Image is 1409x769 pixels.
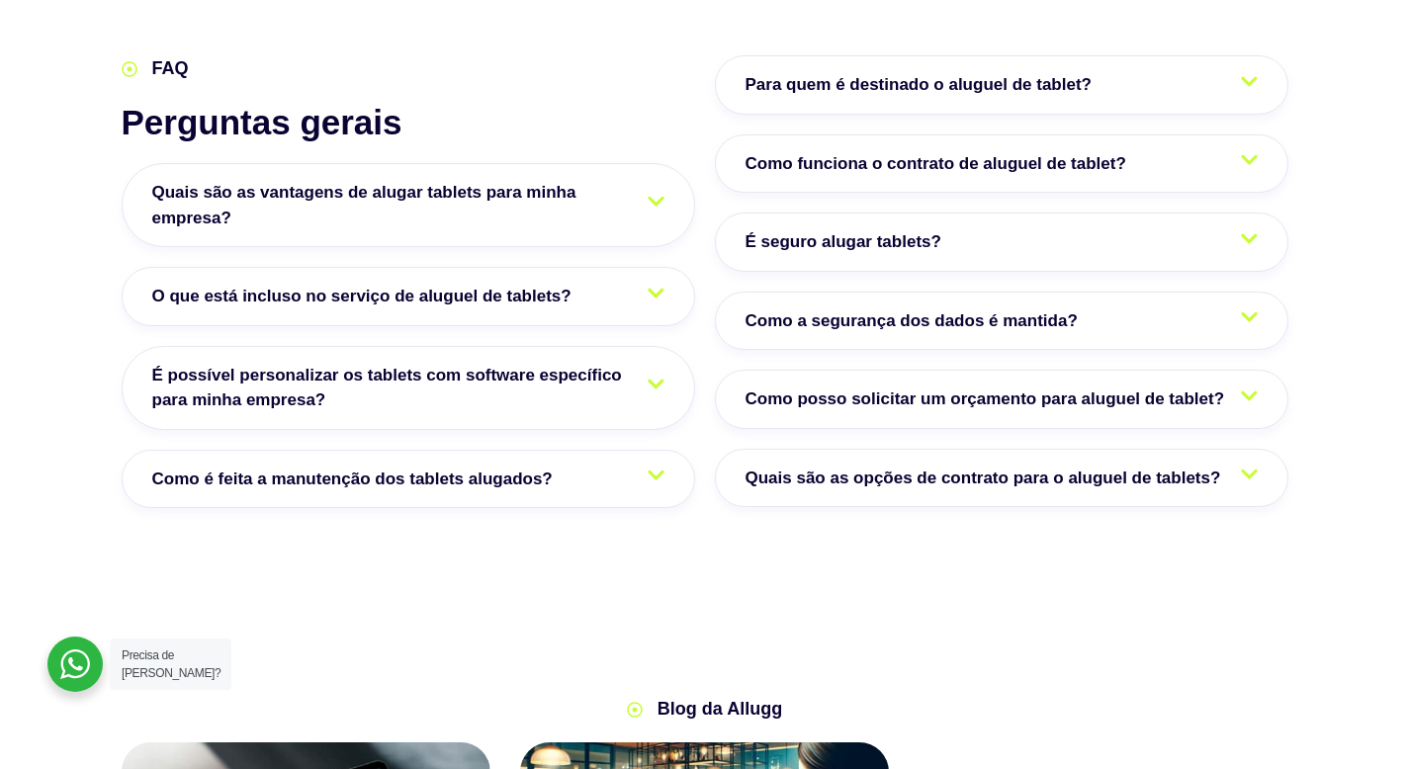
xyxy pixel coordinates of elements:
[715,292,1288,351] a: Como a segurança dos dados é mantida?
[152,363,664,413] span: É possível personalizar os tablets com software específico para minha empresa?
[147,55,189,82] span: FAQ
[746,72,1101,98] span: Para quem é destinado o aluguel de tablet?
[122,648,220,680] span: Precisa de [PERSON_NAME]?
[715,134,1288,194] a: Como funciona o contrato de aluguel de tablet?
[715,370,1288,429] a: Como posso solicitar um orçamento para aluguel de tablet?
[715,55,1288,115] a: Para quem é destinado o aluguel de tablet?
[152,467,563,492] span: Como é feita a manutenção dos tablets alugados?
[1053,516,1409,769] div: Widget de chat
[152,180,664,230] span: Quais são as vantagens de alugar tablets para minha empresa?
[122,267,695,326] a: O que está incluso no serviço de aluguel de tablets?
[122,450,695,509] a: Como é feita a manutenção dos tablets alugados?
[122,163,695,247] a: Quais são as vantagens de alugar tablets para minha empresa?
[746,386,1235,412] span: Como posso solicitar um orçamento para aluguel de tablet?
[122,102,695,143] h2: Perguntas gerais
[122,346,695,430] a: É possível personalizar os tablets com software específico para minha empresa?
[653,696,782,723] span: Blog da Allugg
[746,151,1136,177] span: Como funciona o contrato de aluguel de tablet?
[746,308,1088,334] span: Como a segurança dos dados é mantida?
[746,229,951,255] span: É seguro alugar tablets?
[715,449,1288,508] a: Quais são as opções de contrato para o aluguel de tablets?
[715,213,1288,272] a: É seguro alugar tablets?
[746,466,1231,491] span: Quais são as opções de contrato para o aluguel de tablets?
[152,284,581,309] span: O que está incluso no serviço de aluguel de tablets?
[1053,516,1409,769] iframe: Chat Widget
